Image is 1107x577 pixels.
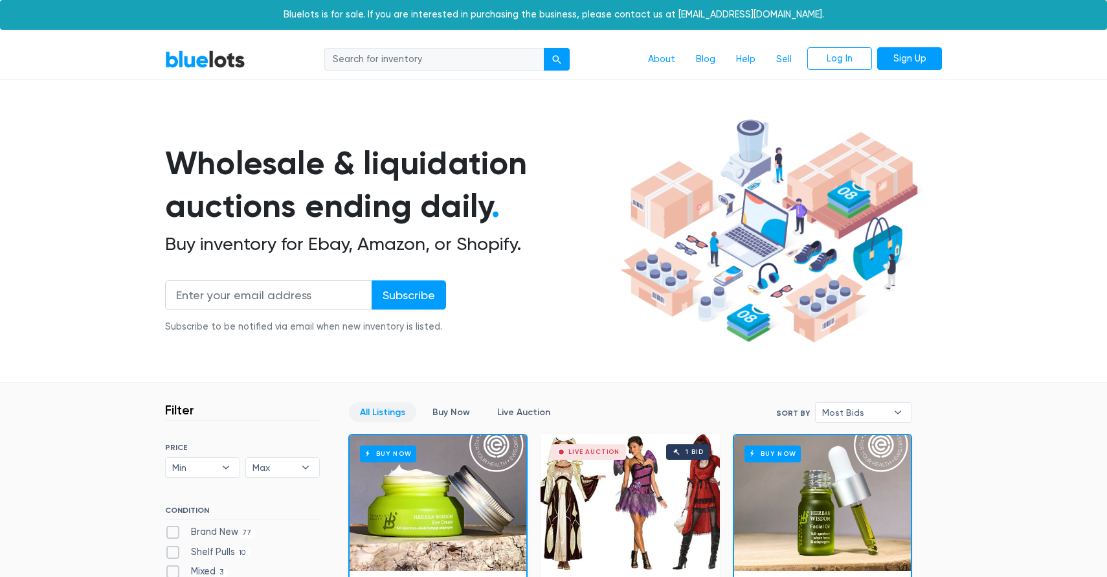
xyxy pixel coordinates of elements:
span: Min [172,458,215,477]
a: Buy Now [350,435,526,571]
a: Help [726,47,766,72]
a: Blog [686,47,726,72]
h6: PRICE [165,443,320,452]
a: Log In [807,47,872,71]
img: hero-ee84e7d0318cb26816c560f6b4441b76977f77a177738b4e94f68c95b2b83dbb.png [616,113,922,349]
h2: Buy inventory for Ebay, Amazon, or Shopify. [165,233,616,255]
h6: CONDITION [165,506,320,520]
input: Enter your email address [165,280,372,310]
label: Sort By [776,407,810,419]
h3: Filter [165,402,194,418]
div: Live Auction [568,449,620,455]
input: Subscribe [372,280,446,310]
span: . [491,187,500,225]
a: About [638,47,686,72]
span: Max [252,458,295,477]
a: Buy Now [421,402,481,422]
a: Live Auction 1 bid [541,434,720,570]
label: Brand New [165,525,256,539]
h6: Buy Now [360,446,416,462]
div: Subscribe to be notified via email when new inventory is listed. [165,320,446,334]
a: Buy Now [734,435,911,571]
h1: Wholesale & liquidation auctions ending daily [165,142,616,228]
b: ▾ [212,458,240,477]
span: 77 [238,528,256,538]
h6: Buy Now [744,446,801,462]
span: Most Bids [822,403,887,422]
div: 1 bid [686,449,703,455]
a: Sign Up [877,47,942,71]
a: Live Auction [486,402,561,422]
input: Search for inventory [324,48,544,71]
label: Shelf Pulls [165,545,250,560]
a: BlueLots [165,50,245,69]
a: All Listings [349,402,416,422]
b: ▾ [884,403,911,422]
span: 10 [235,548,250,558]
b: ▾ [292,458,319,477]
a: Sell [766,47,802,72]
